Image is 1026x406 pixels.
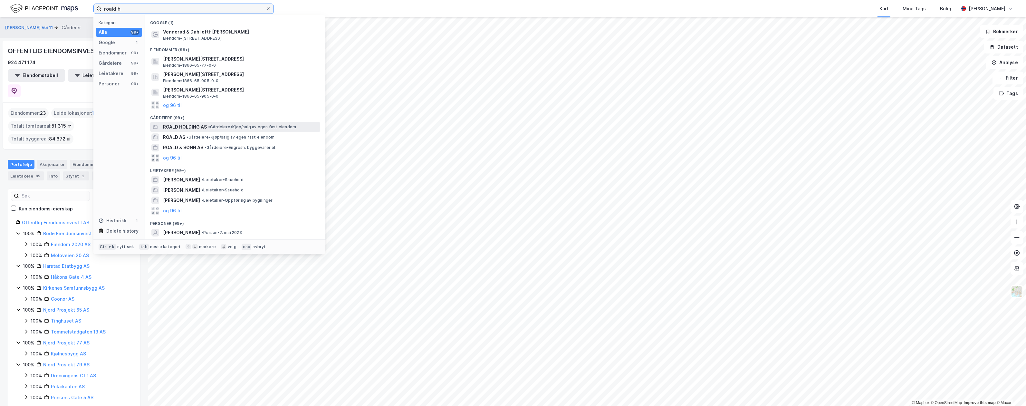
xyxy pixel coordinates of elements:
span: [PERSON_NAME] [163,229,200,237]
div: Portefølje [8,160,34,169]
a: Njord Prosjekt 77 AS [43,340,90,345]
div: velg [228,244,236,249]
a: Dronningens Gt 1 AS [51,373,96,378]
a: Eiendom 2020 AS [51,242,91,247]
span: Eiendom • 1866-65-905-0-0 [163,78,219,83]
a: OpenStreetMap [931,401,962,405]
span: Vennerød & Dahl eftf [PERSON_NAME] [163,28,318,36]
div: 99+ [130,50,139,55]
a: Njord Prosjekt 79 AS [43,362,90,367]
div: 1 [134,218,139,223]
a: Offentlig Eiendomsinvest I AS [22,220,89,225]
span: • [201,177,203,182]
div: Gårdeiere [99,59,122,67]
div: 100% [31,394,42,401]
div: 100% [31,317,42,325]
div: Personer (99+) [145,216,325,227]
button: og 96 til [163,154,182,162]
span: [PERSON_NAME][STREET_ADDRESS] [163,55,318,63]
div: Info [47,171,60,180]
span: Gårdeiere • Kjøp/salg av egen fast eiendom [208,124,296,130]
div: 100% [31,241,42,248]
div: 924 471 174 [8,59,35,66]
a: Harstad Etatbygg AS [43,263,90,269]
span: Eiendom • 1866-65-905-0-0 [163,94,219,99]
div: Chat Widget [994,375,1026,406]
div: Google [99,39,115,46]
span: • [187,135,188,140]
div: Kun eiendoms-eierskap [19,205,73,213]
img: Z [1011,285,1023,298]
a: Kirkenes Samfunnsbygg AS [43,285,105,291]
div: 100% [31,372,42,380]
div: Eiendommer [70,160,110,169]
div: Mine Tags [903,5,926,13]
div: neste kategori [150,244,180,249]
div: Delete history [106,227,139,235]
button: Tags [993,87,1023,100]
button: Datasett [984,41,1023,53]
a: Kjølnesbygg AS [51,351,86,356]
div: 100% [31,252,42,259]
button: [PERSON_NAME] Vei 11 [5,24,54,31]
div: 100% [23,284,34,292]
a: Mapbox [912,401,930,405]
div: nytt søk [117,244,134,249]
div: Leietakere (99+) [145,163,325,175]
div: 100% [23,339,34,347]
div: esc [242,244,252,250]
span: Gårdeiere • Engrosh. byggevarer el. [205,145,276,150]
div: Eiendommer (99+) [145,42,325,54]
a: Prinsens Gate 5 AS [51,395,93,400]
div: Aksjonærer [37,160,67,169]
button: og 96 til [163,101,182,109]
div: 100% [31,328,42,336]
div: Leietakere [99,70,123,77]
div: 85 [34,173,42,179]
div: 99+ [130,71,139,76]
div: Totalt tomteareal : [8,121,74,131]
span: Leietaker • Sauehold [201,188,244,193]
span: • [201,230,203,235]
div: 100% [31,273,42,281]
span: • [208,124,210,129]
div: 2 [80,173,87,179]
span: 23 [40,109,46,117]
span: 84 672 ㎡ [49,135,71,143]
span: [PERSON_NAME] [163,186,200,194]
div: Eiendommer [99,49,127,57]
button: Bokmerker [980,25,1023,38]
div: Alle [99,28,107,36]
button: Analyse [986,56,1023,69]
a: Håkons Gate 4 AS [51,274,91,280]
a: Improve this map [964,401,996,405]
div: 100% [31,295,42,303]
div: 100% [23,306,34,314]
div: Ctrl + k [99,244,116,250]
div: Google (1) [145,15,325,27]
span: Leietaker • Oppføring av bygninger [201,198,273,203]
span: Person • 7. mai 2023 [201,230,242,235]
div: 100% [23,361,34,369]
div: 99+ [130,61,139,66]
a: Njord Prosjekt 65 AS [43,307,89,313]
div: Transaksjoner [92,171,136,180]
div: Gårdeiere (99+) [145,110,325,122]
div: Totalt byggareal : [8,134,73,144]
div: Bolig [940,5,951,13]
div: markere [199,244,216,249]
input: Søk på adresse, matrikkel, gårdeiere, leietakere eller personer [101,4,266,14]
span: ROALD & SØNN AS [163,144,203,151]
span: 1 [92,109,94,117]
img: logo.f888ab2527a4732fd821a326f86c7f29.svg [10,3,78,14]
span: 51 315 ㎡ [52,122,72,130]
span: [PERSON_NAME][STREET_ADDRESS] [163,86,318,94]
span: Gårdeiere • Kjøp/salg av egen fast eiendom [187,135,274,140]
div: Kart [879,5,888,13]
span: Eiendom • 1866-65-77-0-0 [163,63,216,68]
div: 99+ [130,30,139,35]
span: [PERSON_NAME] [163,197,200,204]
div: Kategori [99,20,142,25]
button: Eiendomstabell [8,69,65,82]
div: avbryt [253,244,266,249]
